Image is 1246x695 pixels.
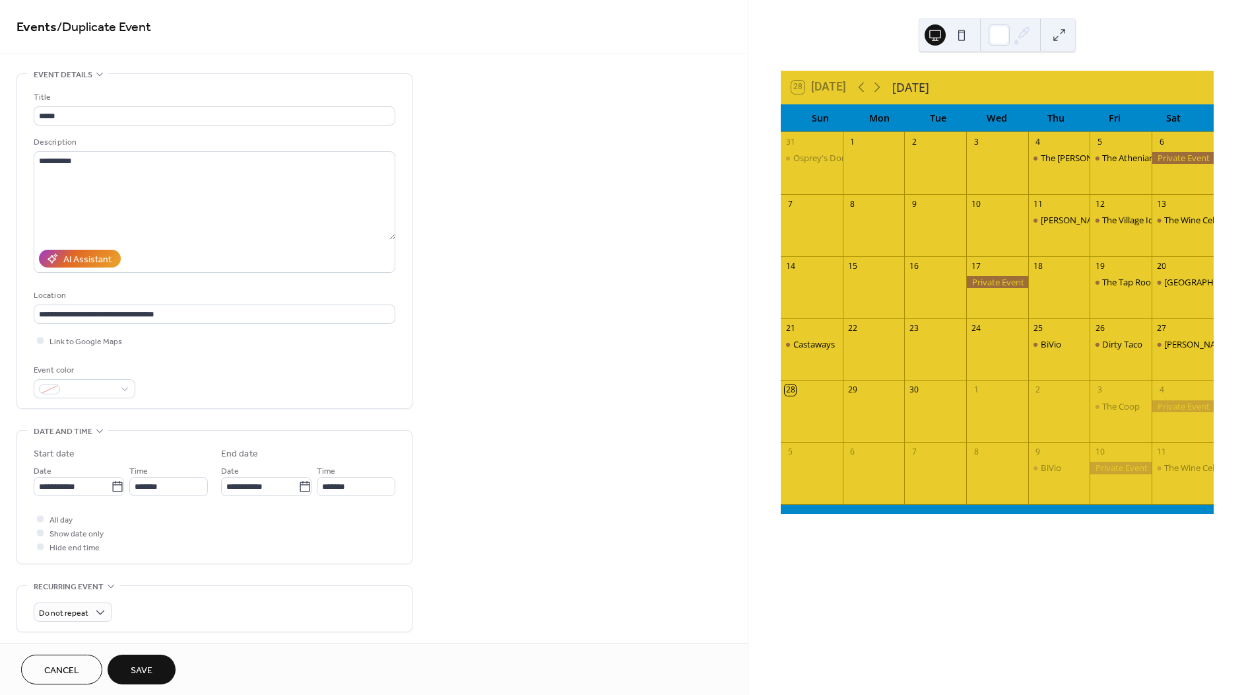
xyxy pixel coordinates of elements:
[1144,104,1203,131] div: Sat
[1094,198,1105,209] div: 12
[34,425,92,439] span: Date and time
[971,322,982,334] div: 24
[847,136,858,147] div: 1
[49,335,122,349] span: Link to Google Maps
[1028,214,1090,226] div: Danford's
[1156,447,1167,458] div: 11
[57,15,151,40] span: / Duplicate Event
[1094,260,1105,272] div: 19
[971,136,982,147] div: 3
[971,447,982,458] div: 8
[34,447,75,461] div: Start date
[909,104,967,131] div: Tue
[971,384,982,396] div: 1
[317,464,335,478] span: Time
[971,198,982,209] div: 10
[785,136,796,147] div: 31
[1028,462,1090,474] div: BiVio
[971,260,982,272] div: 17
[785,447,796,458] div: 5
[34,464,51,478] span: Date
[39,250,121,268] button: AI Assistant
[785,384,796,396] div: 28
[1032,136,1043,147] div: 4
[1094,322,1105,334] div: 26
[785,322,796,334] div: 21
[1090,214,1152,226] div: The Village Idiot
[793,338,835,350] div: Castaways
[967,104,1026,131] div: Wed
[44,664,79,678] span: Cancel
[1032,198,1043,209] div: 11
[108,655,176,684] button: Save
[34,68,92,82] span: Event details
[791,104,850,131] div: Sun
[131,664,152,678] span: Save
[1156,260,1167,272] div: 20
[1156,384,1167,396] div: 4
[16,15,57,40] a: Events
[1164,214,1224,226] div: The Wine Cellar
[49,513,73,527] span: All day
[785,198,796,209] div: 7
[49,527,104,541] span: Show date only
[34,363,133,377] div: Event color
[892,79,929,96] div: [DATE]
[793,152,869,164] div: Osprey's Dominion
[1032,384,1043,396] div: 2
[909,322,920,334] div: 23
[1086,104,1144,131] div: Fri
[1152,152,1214,164] div: Private Event
[1152,338,1214,350] div: Teddy's Bully Bar
[1094,447,1105,458] div: 10
[1041,214,1107,226] div: [PERSON_NAME]
[1032,322,1043,334] div: 25
[1152,214,1214,226] div: The Wine Cellar
[34,289,393,303] div: Location
[1102,400,1140,412] div: The Coop
[850,104,909,131] div: Mon
[785,260,796,272] div: 14
[1090,276,1152,288] div: The Tap Room
[847,322,858,334] div: 22
[1152,462,1214,474] div: The Wine Cellar
[1032,260,1043,272] div: 18
[34,135,393,149] div: Description
[1152,400,1214,412] div: Private Event
[63,253,112,267] div: AI Assistant
[1094,136,1105,147] div: 5
[129,464,148,478] span: Time
[909,198,920,209] div: 9
[966,276,1028,288] div: Private Event
[1094,384,1105,396] div: 3
[1090,462,1152,474] div: Private Event
[1041,462,1061,474] div: BiVio
[221,447,258,461] div: End date
[909,384,920,396] div: 30
[847,198,858,209] div: 8
[1102,276,1159,288] div: The Tap Room
[1028,338,1090,350] div: BiVio
[1090,400,1152,412] div: The Coop
[1028,152,1090,164] div: The George
[49,541,100,555] span: Hide end time
[847,384,858,396] div: 29
[781,152,843,164] div: Osprey's Dominion
[1090,152,1152,164] div: The Athenian
[21,655,102,684] button: Cancel
[1102,152,1154,164] div: The Athenian
[1152,276,1214,288] div: Baiting Hollow Farm Vineyard
[1156,322,1167,334] div: 27
[39,606,88,621] span: Do not repeat
[34,580,104,594] span: Recurring event
[1032,447,1043,458] div: 9
[1026,104,1085,131] div: Thu
[1156,198,1167,209] div: 13
[909,136,920,147] div: 2
[34,91,393,104] div: Title
[847,260,858,272] div: 15
[847,447,858,458] div: 6
[1041,338,1061,350] div: BiVio
[781,338,843,350] div: Castaways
